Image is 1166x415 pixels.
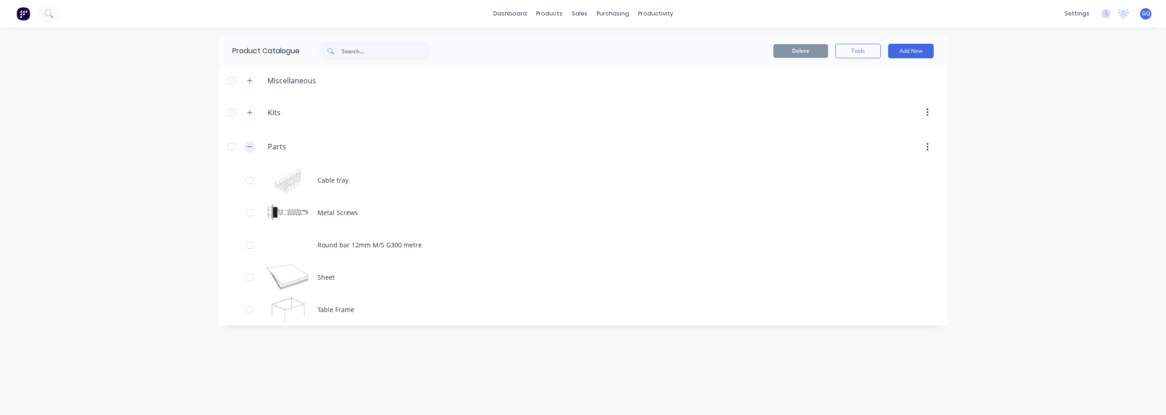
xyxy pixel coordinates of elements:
[567,7,592,20] div: sales
[835,44,881,58] button: Tools
[16,7,30,20] img: Factory
[268,141,376,152] input: Enter category name
[773,44,828,58] button: Delete
[268,107,376,118] input: Enter category name
[532,7,567,20] div: products
[260,75,323,86] div: Miscellaneous
[634,7,678,20] div: productivity
[219,293,947,326] div: Table FrameTable Frame
[1142,10,1150,18] span: GQ
[489,7,532,20] a: dashboard
[219,36,300,66] div: Product Catalogue
[219,261,947,293] div: SheetSheet
[592,7,634,20] div: purchasing
[342,42,432,60] input: Search...
[219,164,947,196] div: Cable trayCable tray
[1060,7,1094,20] div: settings
[888,44,934,58] button: Add New
[219,196,947,229] div: Metal ScrewsMetal Screws
[219,229,947,261] div: Round bar 12mm M/S G300 metre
